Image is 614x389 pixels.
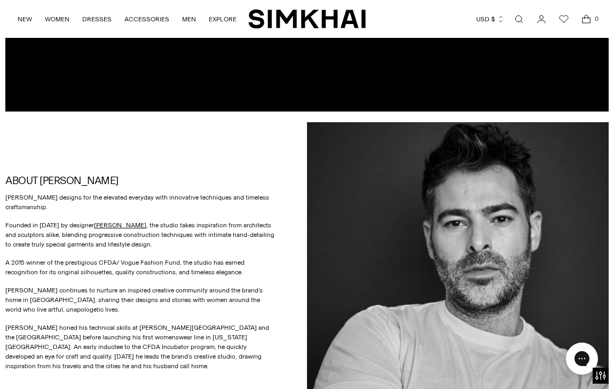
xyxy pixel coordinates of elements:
[531,9,552,30] a: Go to the account page
[561,339,603,378] iframe: Gorgias live chat messenger
[5,220,277,249] p: Founded in [DATE] by designer , the studio takes inspiration from architects and sculptors alike,...
[592,14,601,23] span: 0
[94,221,146,229] a: [PERSON_NAME]
[82,7,112,31] a: DRESSES
[553,9,574,30] a: Wishlist
[5,193,277,212] p: [PERSON_NAME] designs for the elevated everyday with innovative techniques and timeless craftsman...
[5,258,277,277] p: A 2015 winner of the prestigious CFDA/ Vogue Fashion Fund, the studio has earned recognition for ...
[508,9,530,30] a: Open search modal
[5,285,277,314] p: [PERSON_NAME] continues to nurture an inspired creative community around the brand’s home in [GEO...
[576,9,597,30] a: Open cart modal
[5,175,277,186] h2: ABOUT [PERSON_NAME]
[9,348,107,380] iframe: Sign Up via Text for Offers
[248,9,366,29] a: SIMKHAI
[182,7,196,31] a: MEN
[476,7,505,31] button: USD $
[5,323,277,371] p: [PERSON_NAME] honed his technical skills at [PERSON_NAME][GEOGRAPHIC_DATA] and the [GEOGRAPHIC_DA...
[18,7,32,31] a: NEW
[209,7,237,31] a: EXPLORE
[45,7,69,31] a: WOMEN
[124,7,169,31] a: ACCESSORIES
